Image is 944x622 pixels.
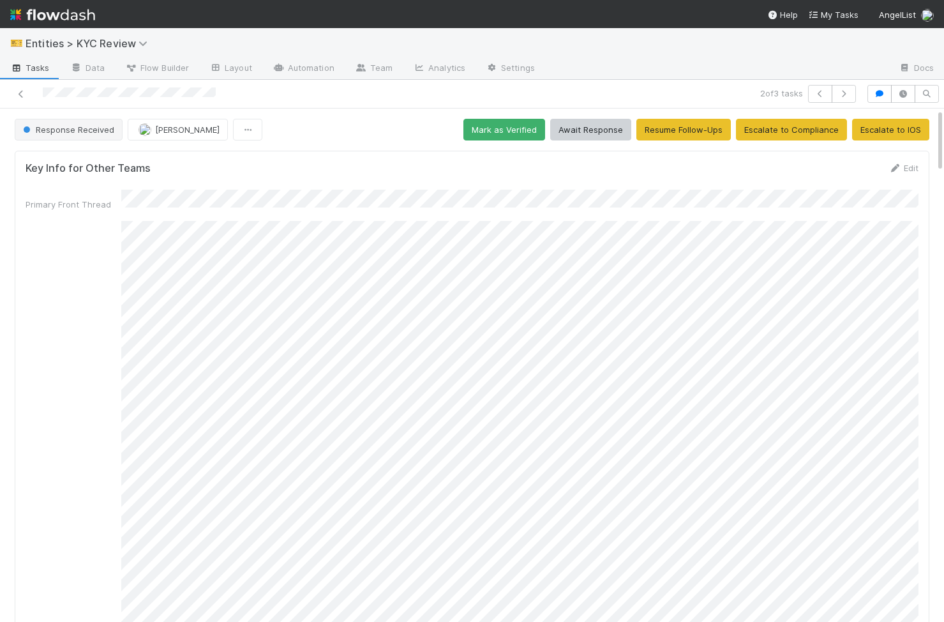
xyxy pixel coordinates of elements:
[888,59,944,79] a: Docs
[128,119,228,140] button: [PERSON_NAME]
[879,10,916,20] span: AngelList
[636,119,731,140] button: Resume Follow-Ups
[31,215,379,271] strong: Can you send us either an EIN verification letter (Letter 147C), a returned SS4, a screenshot of ...
[476,59,545,79] a: Settings
[199,59,262,79] a: Layout
[26,198,121,211] div: Primary Front Thread
[10,61,50,74] span: Tasks
[31,307,380,322] p: Please let us know if you have any questions.
[262,59,345,79] a: Automation
[463,119,545,140] button: Mark as Verified
[155,125,220,135] span: [PERSON_NAME]
[20,125,114,135] span: Response Received
[139,123,151,136] img: avatar_7d83f73c-397d-4044-baf2-bb2da42e298f.png
[921,9,934,22] img: avatar_7d83f73c-397d-4044-baf2-bb2da42e298f.png
[60,59,115,79] a: Data
[345,59,403,79] a: Team
[888,163,918,173] a: Edit
[736,119,847,140] button: Escalate to Compliance
[808,10,858,20] span: My Tasks
[26,162,151,175] h5: Key Info for Other Teams
[8,40,75,52] img: AngelList
[31,102,380,118] p: Hi [PERSON_NAME],
[808,8,858,21] a: My Tasks
[767,8,798,21] div: Help
[31,282,380,298] p: You can reply directly to me with the documents.
[10,4,95,26] img: logo-inverted-e16ddd16eac7371096b0.svg
[115,59,199,79] a: Flow Builder
[403,59,476,79] a: Analytics
[10,38,23,49] span: 🎫
[31,126,380,172] p: In order to finalize your entity verification and complete the U.S. KYB compliance process, we re...
[26,37,154,50] span: Entities > KYC Review
[15,119,123,140] button: Response Received
[760,87,803,100] span: 2 of 3 tasks
[852,119,929,140] button: Escalate to IOS
[31,181,380,273] p: We couldn't find a matching EIN for Artera AI [DATE], a Series of CGF2021 LLC in our records. The...
[125,61,189,74] span: Flow Builder
[550,119,631,140] button: Await Response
